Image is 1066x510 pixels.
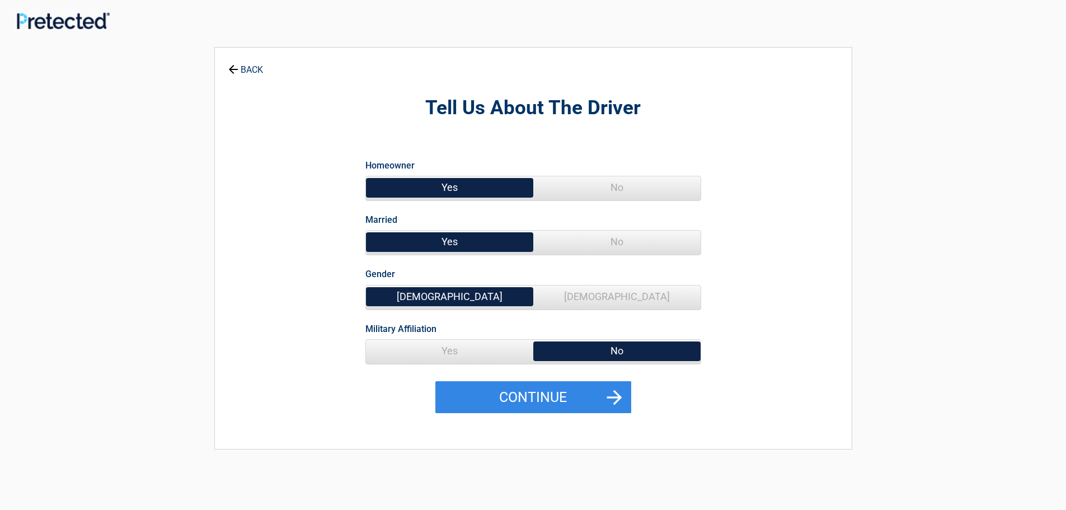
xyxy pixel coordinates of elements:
[366,286,533,308] span: [DEMOGRAPHIC_DATA]
[435,381,631,414] button: Continue
[533,340,701,362] span: No
[533,286,701,308] span: [DEMOGRAPHIC_DATA]
[17,12,110,29] img: Main Logo
[533,231,701,253] span: No
[365,321,436,336] label: Military Affiliation
[366,231,533,253] span: Yes
[366,176,533,199] span: Yes
[533,176,701,199] span: No
[365,266,395,282] label: Gender
[365,158,415,173] label: Homeowner
[366,340,533,362] span: Yes
[365,212,397,227] label: Married
[276,95,790,121] h2: Tell Us About The Driver
[226,55,265,74] a: BACK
